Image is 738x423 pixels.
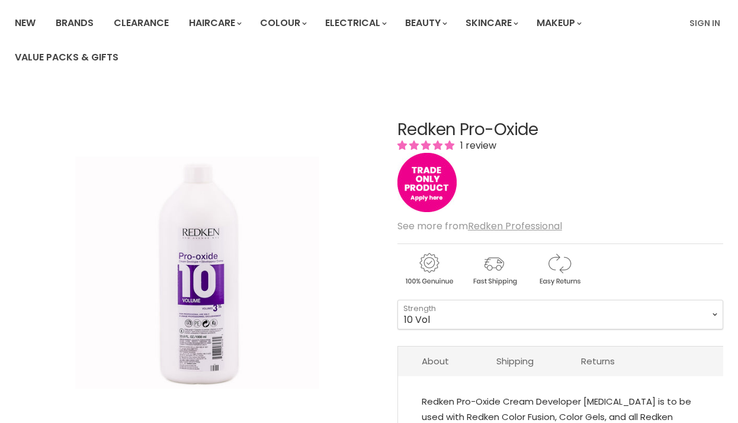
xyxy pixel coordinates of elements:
a: Electrical [316,11,394,36]
a: Colour [251,11,314,36]
img: tradeonly_small.jpg [397,153,457,212]
span: See more from [397,219,562,233]
span: 5.00 stars [397,139,457,152]
a: Shipping [473,347,557,376]
h1: Redken Pro-Oxide [397,121,723,139]
img: returns.gif [528,251,591,287]
a: Sign In [682,11,727,36]
img: shipping.gif [463,251,525,287]
a: Value Packs & Gifts [6,45,127,70]
a: Beauty [396,11,454,36]
a: Returns [557,347,638,376]
a: Makeup [528,11,589,36]
a: Redken Professional [468,219,562,233]
img: genuine.gif [397,251,460,287]
ul: Main menu [6,6,682,75]
span: 1 review [457,139,496,152]
a: Skincare [457,11,525,36]
a: About [398,347,473,376]
a: Clearance [105,11,178,36]
a: New [6,11,44,36]
a: Haircare [180,11,249,36]
a: Brands [47,11,102,36]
